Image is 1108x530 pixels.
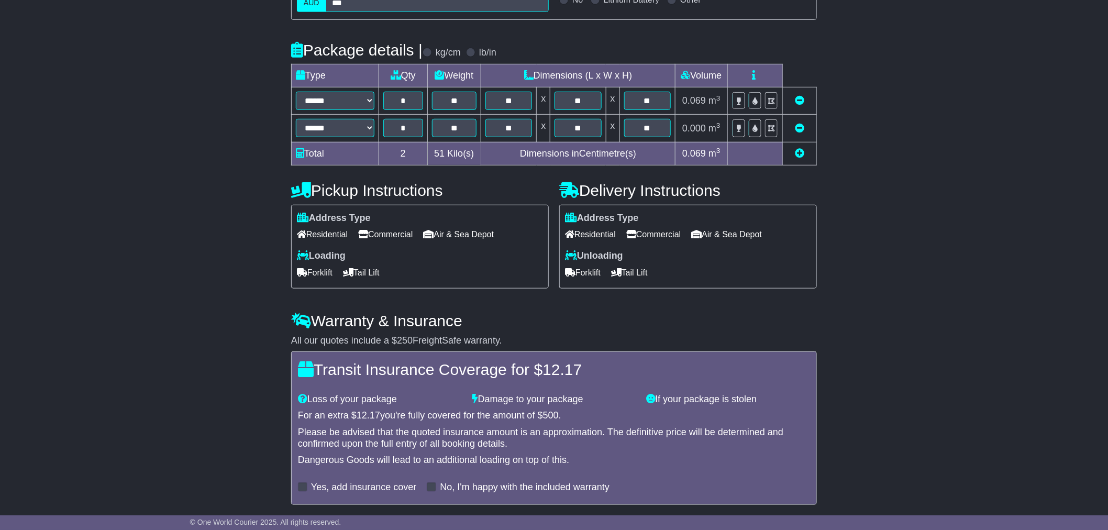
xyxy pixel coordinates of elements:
[297,250,346,262] label: Loading
[358,226,413,242] span: Commercial
[298,427,810,449] div: Please be advised that the quoted insurance amount is an approximation. The definitive price will...
[292,142,379,165] td: Total
[291,335,817,347] div: All our quotes include a $ FreightSafe warranty.
[682,148,706,159] span: 0.069
[708,95,721,106] span: m
[543,410,559,421] span: 500
[436,47,461,59] label: kg/cm
[716,94,721,102] sup: 3
[397,335,413,346] span: 250
[298,361,810,378] h4: Transit Insurance Coverage for $
[682,95,706,106] span: 0.069
[559,182,817,199] h4: Delivery Instructions
[427,142,481,165] td: Kilo(s)
[537,87,550,115] td: x
[565,250,623,262] label: Unloading
[565,264,601,281] span: Forklift
[311,482,416,493] label: Yes, add insurance cover
[692,226,762,242] span: Air & Sea Depot
[606,115,619,142] td: x
[427,64,481,87] td: Weight
[467,394,641,405] div: Damage to your package
[424,226,494,242] span: Air & Sea Depot
[611,264,648,281] span: Tail Lift
[292,64,379,87] td: Type
[682,123,706,134] span: 0.000
[293,394,467,405] div: Loss of your package
[291,41,423,59] h4: Package details |
[795,95,804,106] a: Remove this item
[675,64,727,87] td: Volume
[565,213,639,224] label: Address Type
[795,123,804,134] a: Remove this item
[542,361,582,378] span: 12.17
[434,148,445,159] span: 51
[716,122,721,129] sup: 3
[291,182,549,199] h4: Pickup Instructions
[708,148,721,159] span: m
[481,142,675,165] td: Dimensions in Centimetre(s)
[606,87,619,115] td: x
[298,410,810,422] div: For an extra $ you're fully covered for the amount of $ .
[297,226,348,242] span: Residential
[565,226,616,242] span: Residential
[537,115,550,142] td: x
[357,410,380,421] span: 12.17
[190,518,341,526] span: © One World Courier 2025. All rights reserved.
[291,312,817,329] h4: Warranty & Insurance
[708,123,721,134] span: m
[641,394,815,405] div: If your package is stolen
[298,455,810,466] div: Dangerous Goods will lead to an additional loading on top of this.
[379,142,428,165] td: 2
[297,264,333,281] span: Forklift
[379,64,428,87] td: Qty
[440,482,610,493] label: No, I'm happy with the included warranty
[481,64,675,87] td: Dimensions (L x W x H)
[626,226,681,242] span: Commercial
[297,213,371,224] label: Address Type
[716,147,721,154] sup: 3
[795,148,804,159] a: Add new item
[479,47,496,59] label: lb/in
[343,264,380,281] span: Tail Lift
